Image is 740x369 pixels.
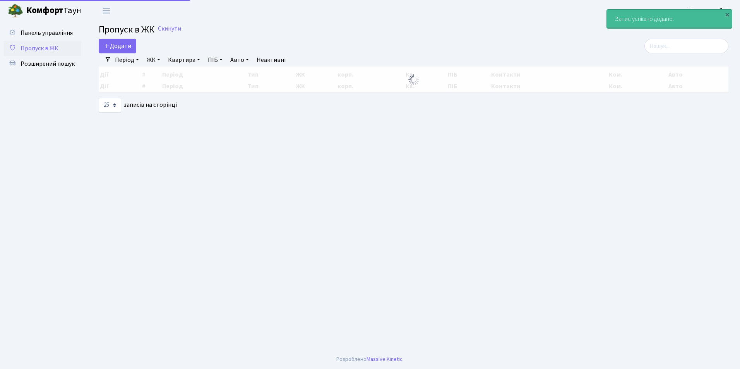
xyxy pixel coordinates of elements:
[112,53,142,67] a: Період
[254,53,289,67] a: Неактивні
[104,42,131,50] span: Додати
[408,73,420,86] img: Обробка...
[4,25,81,41] a: Панель управління
[8,3,23,19] img: logo.png
[99,23,154,36] span: Пропуск в ЖК
[205,53,226,67] a: ПІБ
[21,29,73,37] span: Панель управління
[227,53,252,67] a: Авто
[21,60,75,68] span: Розширений пошук
[688,6,731,15] a: Консьєрж б. 4.
[688,7,731,15] b: Консьєрж б. 4.
[144,53,163,67] a: ЖК
[4,41,81,56] a: Пропуск в ЖК
[4,56,81,72] a: Розширений пошук
[165,53,203,67] a: Квартира
[26,4,81,17] span: Таун
[99,98,177,113] label: записів на сторінці
[607,10,732,28] div: Запис успішно додано.
[644,39,728,53] input: Пошук...
[99,39,136,53] a: Додати
[26,4,63,17] b: Комфорт
[21,44,58,53] span: Пропуск в ЖК
[367,355,403,363] a: Massive Kinetic
[158,25,181,32] a: Скинути
[99,98,121,113] select: записів на сторінці
[336,355,404,364] div: Розроблено .
[97,4,116,17] button: Переключити навігацію
[723,10,731,18] div: ×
